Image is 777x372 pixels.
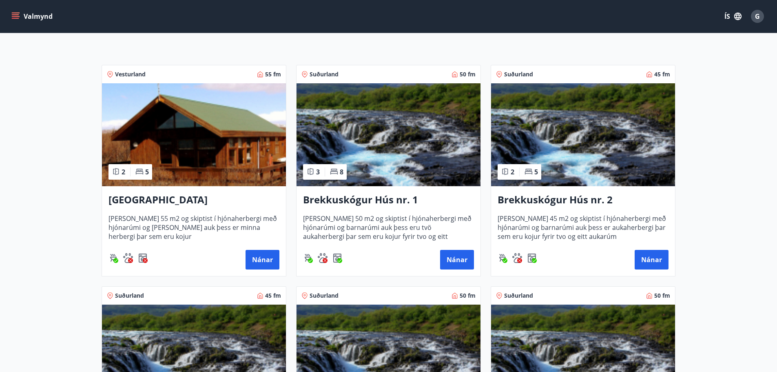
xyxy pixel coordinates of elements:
[310,292,339,300] span: Suðurland
[755,12,760,21] span: G
[108,253,118,263] img: ZXjrS3QKesehq6nQAPjaRuRTI364z8ohTALB4wBr.svg
[115,70,146,78] span: Vesturland
[122,167,125,176] span: 2
[491,83,675,186] img: Paella dish
[265,292,281,300] span: 45 fm
[318,253,328,263] div: Gæludýr
[512,253,522,263] img: pxcaIm5dSOV3FS4whs1soiYWTwFQvksT25a9J10C.svg
[115,292,144,300] span: Suðurland
[460,70,476,78] span: 50 fm
[138,253,148,263] div: Þvottavél
[504,292,533,300] span: Suðurland
[654,70,670,78] span: 45 fm
[512,253,522,263] div: Gæludýr
[332,253,342,263] div: Þvottavél
[123,253,133,263] img: pxcaIm5dSOV3FS4whs1soiYWTwFQvksT25a9J10C.svg
[310,70,339,78] span: Suðurland
[108,193,279,207] h3: [GEOGRAPHIC_DATA]
[635,250,669,270] button: Nánar
[498,193,669,207] h3: Brekkuskógur Hús nr. 2
[145,167,149,176] span: 5
[265,70,281,78] span: 55 fm
[318,253,328,263] img: pxcaIm5dSOV3FS4whs1soiYWTwFQvksT25a9J10C.svg
[498,214,669,241] span: [PERSON_NAME] 45 m2 og skiptist í hjónaherbergi með hjónarúmi og barnarúmi auk þess er aukaherber...
[108,253,118,263] div: Gasgrill
[102,83,286,186] img: Paella dish
[511,167,514,176] span: 2
[246,250,279,270] button: Nánar
[303,214,474,241] span: [PERSON_NAME] 50 m2 og skiptist í hjónaherbergi með hjónarúmi og barnarúmi auk þess eru tvö aukah...
[534,167,538,176] span: 5
[340,167,343,176] span: 8
[498,253,507,263] img: ZXjrS3QKesehq6nQAPjaRuRTI364z8ohTALB4wBr.svg
[720,9,746,24] button: ÍS
[316,167,320,176] span: 3
[654,292,670,300] span: 50 fm
[297,83,480,186] img: Paella dish
[527,253,537,263] img: Dl16BY4EX9PAW649lg1C3oBuIaAsR6QVDQBO2cTm.svg
[10,9,56,24] button: menu
[303,253,313,263] img: ZXjrS3QKesehq6nQAPjaRuRTI364z8ohTALB4wBr.svg
[303,193,474,207] h3: Brekkuskógur Hús nr. 1
[138,253,148,263] img: Dl16BY4EX9PAW649lg1C3oBuIaAsR6QVDQBO2cTm.svg
[460,292,476,300] span: 50 fm
[498,253,507,263] div: Gasgrill
[748,7,767,26] button: G
[504,70,533,78] span: Suðurland
[527,253,537,263] div: Þvottavél
[303,253,313,263] div: Gasgrill
[108,214,279,241] span: [PERSON_NAME] 55 m2 og skiptist í hjónaherbergi með hjónarúmi og [PERSON_NAME] auk þess er minna ...
[440,250,474,270] button: Nánar
[123,253,133,263] div: Gæludýr
[332,253,342,263] img: Dl16BY4EX9PAW649lg1C3oBuIaAsR6QVDQBO2cTm.svg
